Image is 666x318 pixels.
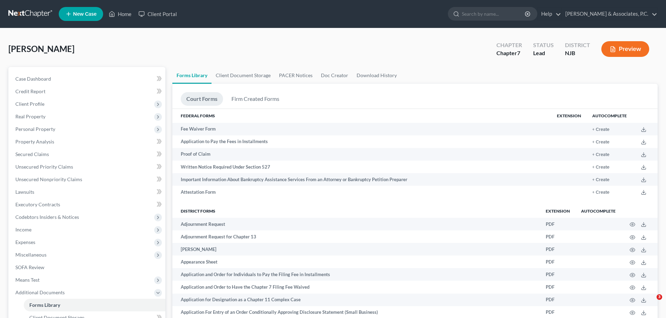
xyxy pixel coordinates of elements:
[226,92,285,106] a: Firm Created Forms
[592,140,609,145] button: + Create
[172,230,540,243] td: Adjournment Request for Chapter 13
[172,218,540,230] td: Adjournment Request
[172,243,540,256] td: [PERSON_NAME]
[15,76,51,82] span: Case Dashboard
[29,302,60,308] span: Forms Library
[8,44,74,54] span: [PERSON_NAME]
[517,50,520,56] span: 7
[15,201,60,207] span: Executory Contracts
[181,92,223,106] a: Court Forms
[10,161,165,173] a: Unsecured Priority Claims
[15,126,55,132] span: Personal Property
[172,148,551,161] td: Proof of Claim
[172,173,551,186] td: Important Information About Bankruptcy Assistance Services From an Attorney or Bankruptcy Petitio...
[592,153,609,157] button: + Create
[212,67,275,84] a: Client Document Storage
[642,294,659,311] iframe: Intercom live chat
[592,178,609,182] button: + Create
[15,189,34,195] span: Lawsuits
[657,294,662,300] span: 3
[172,204,540,218] th: District forms
[15,139,54,145] span: Property Analysis
[551,109,587,123] th: Extension
[172,161,551,173] td: Written Notice Required Under Section 527
[592,165,609,170] button: + Create
[496,49,522,57] div: Chapter
[15,164,73,170] span: Unsecured Priority Claims
[15,88,45,94] span: Credit Report
[533,41,554,49] div: Status
[15,151,49,157] span: Secured Claims
[15,289,65,295] span: Additional Documents
[10,135,165,148] a: Property Analysis
[172,123,551,135] td: Fee Waiver Form
[15,101,44,107] span: Client Profile
[540,204,575,218] th: Extension
[538,8,561,20] a: Help
[275,67,317,84] a: PACER Notices
[15,252,46,258] span: Miscellaneous
[540,243,575,256] td: PDF
[496,41,522,49] div: Chapter
[540,230,575,243] td: PDF
[540,294,575,306] td: PDF
[15,277,40,283] span: Means Test
[592,190,609,195] button: + Create
[24,299,165,311] a: Forms Library
[601,41,649,57] button: Preview
[10,261,165,274] a: SOFA Review
[565,41,590,49] div: District
[15,113,45,119] span: Real Property
[533,49,554,57] div: Lead
[135,8,180,20] a: Client Portal
[172,281,540,293] td: Application and Order to Have the Chapter 7 Filing Fee Waived
[540,268,575,281] td: PDF
[172,268,540,281] td: Application and Order for Individuals to Pay the Filing Fee in Installments
[10,148,165,161] a: Secured Claims
[73,12,96,17] span: New Case
[10,85,165,98] a: Credit Report
[10,73,165,85] a: Case Dashboard
[352,67,401,84] a: Download History
[462,7,526,20] input: Search by name...
[172,135,551,148] td: Application to Pay the Fees in Installments
[15,239,35,245] span: Expenses
[15,214,79,220] span: Codebtors Insiders & Notices
[172,294,540,306] td: Application for Designation as a Chapter 11 Complex Case
[575,204,621,218] th: Autocomplete
[562,8,657,20] a: [PERSON_NAME] & Associates, P.C.
[105,8,135,20] a: Home
[317,67,352,84] a: Doc Creator
[15,264,44,270] span: SOFA Review
[10,186,165,198] a: Lawsuits
[15,227,31,232] span: Income
[10,198,165,211] a: Executory Contracts
[172,256,540,268] td: Appearance Sheet
[172,186,551,198] td: Attestation Form
[565,49,590,57] div: NJB
[540,256,575,268] td: PDF
[587,109,632,123] th: Autocomplete
[172,67,212,84] a: Forms Library
[172,109,551,123] th: Federal Forms
[15,176,82,182] span: Unsecured Nonpriority Claims
[10,173,165,186] a: Unsecured Nonpriority Claims
[592,127,609,132] button: + Create
[540,281,575,293] td: PDF
[540,218,575,230] td: PDF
